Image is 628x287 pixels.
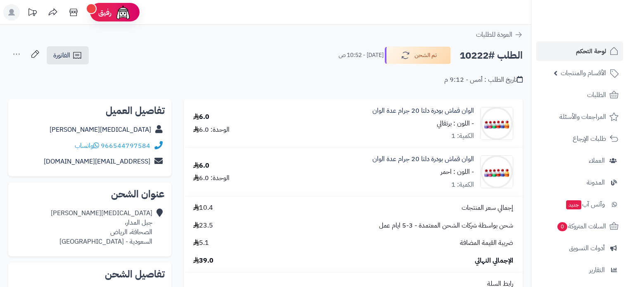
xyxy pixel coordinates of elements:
span: جديد [566,200,581,209]
a: [MEDICAL_DATA][PERSON_NAME] [50,125,151,135]
div: 6.0 [193,112,209,122]
span: 0 [557,222,568,232]
span: 5.1 [193,238,209,248]
small: [DATE] - 10:52 ص [339,51,384,59]
div: الوحدة: 6.0 [193,173,230,183]
span: طلبات الإرجاع [573,133,606,145]
div: الوحدة: 6.0 [193,125,230,135]
span: السلات المتروكة [557,221,606,232]
a: أدوات التسويق [536,238,623,258]
a: العودة للطلبات [476,30,523,40]
div: الكمية: 1 [451,131,474,141]
a: لوحة التحكم [536,41,623,61]
span: الفاتورة [53,50,70,60]
a: المراجعات والأسئلة [536,107,623,127]
a: [EMAIL_ADDRESS][DOMAIN_NAME] [44,157,150,166]
span: أدوات التسويق [569,242,605,254]
span: المدونة [587,177,605,188]
img: ai-face.png [115,4,131,21]
a: تحديثات المنصة [22,4,43,23]
a: 966544797584 [101,141,150,151]
a: الفاتورة [47,46,89,64]
span: 10.4 [193,203,213,213]
span: شحن بواسطة شركات الشحن المعتمدة - 3-5 ايام عمل [379,221,513,230]
span: وآتس آب [565,199,605,210]
h2: عنوان الشحن [15,189,165,199]
span: لوحة التحكم [576,45,606,57]
span: الطلبات [587,89,606,101]
a: وآتس آبجديد [536,194,623,214]
h2: تفاصيل الشحن [15,269,165,279]
span: ضريبة القيمة المضافة [460,238,513,248]
span: رفيق [98,7,111,17]
button: تم الشحن [385,47,451,64]
span: الأقسام والمنتجات [561,67,606,79]
img: 1675068266-4b6b1f82-33f0-4650-ace1-7292d0ab3971-90x90.jpg [481,107,513,140]
span: التقارير [589,264,605,276]
span: المراجعات والأسئلة [559,111,606,123]
a: الوان قماش بودرة دلتا 20 جرام عدة الوان [372,106,474,116]
small: - اللون : برتقالي [437,119,474,128]
div: [MEDICAL_DATA][PERSON_NAME] جبل المدار، الصحافة، الرياض السعودية - [GEOGRAPHIC_DATA] [51,209,152,246]
img: 1675068266-4b6b1f82-33f0-4650-ace1-7292d0ab3971-90x90.jpg [481,155,513,188]
a: السلات المتروكة0 [536,216,623,236]
span: الإجمالي النهائي [475,256,513,266]
span: إجمالي سعر المنتجات [462,203,513,213]
div: تاريخ الطلب : أمس - 9:12 م [444,75,523,85]
h2: تفاصيل العميل [15,106,165,116]
a: التقارير [536,260,623,280]
div: 6.0 [193,161,209,171]
span: العودة للطلبات [476,30,512,40]
h2: الطلب #10222 [460,47,523,64]
a: العملاء [536,151,623,171]
a: طلبات الإرجاع [536,129,623,149]
a: الطلبات [536,85,623,105]
span: 23.5 [193,221,213,230]
a: الوان قماش بودرة دلتا 20 جرام عدة الوان [372,154,474,164]
span: العملاء [589,155,605,166]
div: الكمية: 1 [451,180,474,190]
span: 39.0 [193,256,213,266]
a: واتساب [75,141,99,151]
small: - اللون : احمر [441,167,474,177]
img: logo-2.png [572,9,620,26]
a: المدونة [536,173,623,192]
